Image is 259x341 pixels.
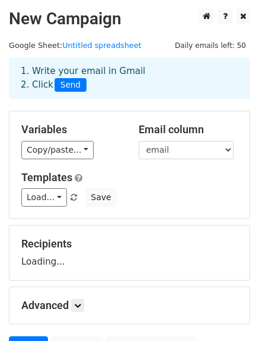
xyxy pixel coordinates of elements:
span: Daily emails left: 50 [171,39,250,52]
h2: New Campaign [9,9,250,29]
span: Send [55,78,87,92]
h5: Variables [21,123,121,136]
h5: Advanced [21,299,238,312]
a: Templates [21,171,72,184]
h5: Recipients [21,237,238,250]
button: Save [85,188,116,207]
a: Load... [21,188,67,207]
a: Copy/paste... [21,141,94,159]
h5: Email column [139,123,238,136]
a: Untitled spreadsheet [62,41,141,50]
small: Google Sheet: [9,41,142,50]
a: Daily emails left: 50 [171,41,250,50]
div: 1. Write your email in Gmail 2. Click [12,65,247,92]
div: Loading... [21,237,238,268]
